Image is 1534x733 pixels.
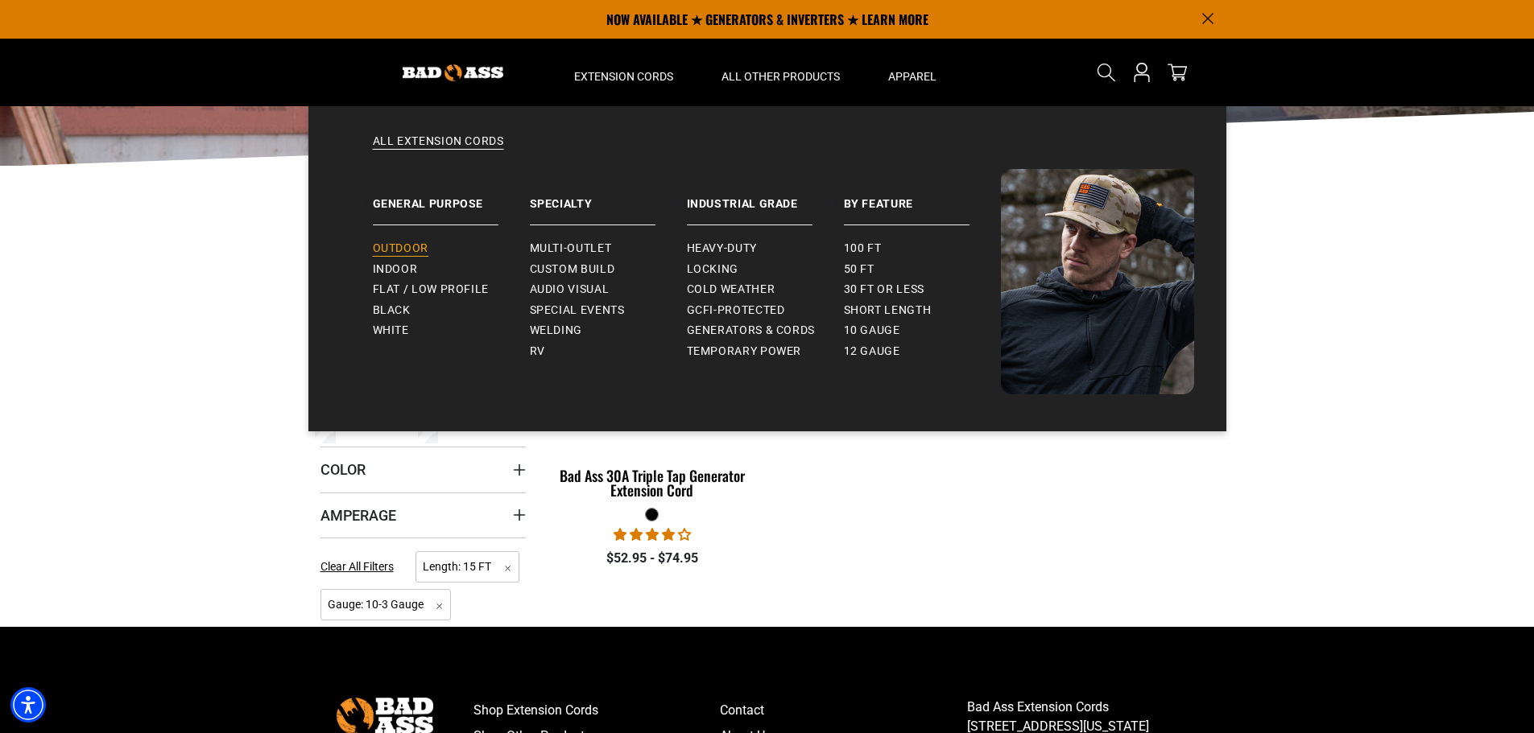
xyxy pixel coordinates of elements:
[550,39,697,106] summary: Extension Cords
[530,303,625,318] span: Special Events
[687,262,738,277] span: Locking
[341,134,1194,169] a: All Extension Cords
[614,527,691,542] span: 4.00 stars
[320,560,394,573] span: Clear All Filters
[687,320,844,341] a: Generators & Cords
[530,341,687,362] a: RV
[373,320,530,341] a: White
[530,282,610,297] span: Audio Visual
[888,69,937,84] span: Apparel
[844,279,1001,300] a: 30 ft or less
[550,468,755,497] div: Bad Ass 30A Triple Tap Generator Extension Cord
[1001,169,1194,394] img: Bad Ass Extension Cords
[844,303,932,318] span: Short Length
[687,259,844,280] a: Locking
[550,549,755,568] div: $52.95 - $74.95
[697,39,864,106] summary: All Other Products
[373,323,409,338] span: White
[1164,63,1190,82] a: cart
[1094,60,1119,85] summary: Search
[403,64,503,81] img: Bad Ass Extension Cords
[373,238,530,259] a: Outdoor
[530,259,687,280] a: Custom Build
[10,687,46,723] div: Accessibility Menu
[687,341,844,362] a: Temporary Power
[687,169,844,225] a: Industrial Grade
[530,238,687,259] a: Multi-Outlet
[530,262,615,277] span: Custom Build
[416,558,519,574] a: Length: 15 FT
[530,323,582,338] span: Welding
[373,241,428,256] span: Outdoor
[720,698,967,723] a: Contact
[373,300,530,321] a: Black
[320,447,526,492] summary: Color
[320,492,526,537] summary: Amperage
[473,698,721,723] a: Shop Extension Cords
[373,303,411,318] span: Black
[373,259,530,280] a: Indoor
[844,241,882,256] span: 100 ft
[373,282,490,297] span: Flat / Low Profile
[530,279,687,300] a: Audio Visual
[722,69,840,84] span: All Other Products
[373,279,530,300] a: Flat / Low Profile
[844,341,1001,362] a: 12 gauge
[844,300,1001,321] a: Short Length
[687,241,757,256] span: Heavy-Duty
[373,169,530,225] a: General Purpose
[844,238,1001,259] a: 100 ft
[687,279,844,300] a: Cold Weather
[530,241,612,256] span: Multi-Outlet
[687,300,844,321] a: GCFI-Protected
[530,169,687,225] a: Specialty
[844,320,1001,341] a: 10 gauge
[687,238,844,259] a: Heavy-Duty
[320,558,400,575] a: Clear All Filters
[416,551,519,583] span: Length: 15 FT
[530,344,545,359] span: RV
[844,169,1001,225] a: By Feature
[373,262,418,277] span: Indoor
[844,344,900,359] span: 12 gauge
[844,282,924,297] span: 30 ft or less
[864,39,961,106] summary: Apparel
[687,323,816,338] span: Generators & Cords
[687,282,775,297] span: Cold Weather
[320,506,396,525] span: Amperage
[320,460,366,479] span: Color
[530,300,687,321] a: Special Events
[687,303,785,318] span: GCFI-Protected
[320,589,452,620] span: Gauge: 10-3 Gauge
[320,596,452,612] a: Gauge: 10-3 Gauge
[844,323,900,338] span: 10 gauge
[574,69,673,84] span: Extension Cords
[1129,39,1155,106] a: Open this option
[530,320,687,341] a: Welding
[844,262,875,277] span: 50 ft
[844,259,1001,280] a: 50 ft
[687,344,802,359] span: Temporary Power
